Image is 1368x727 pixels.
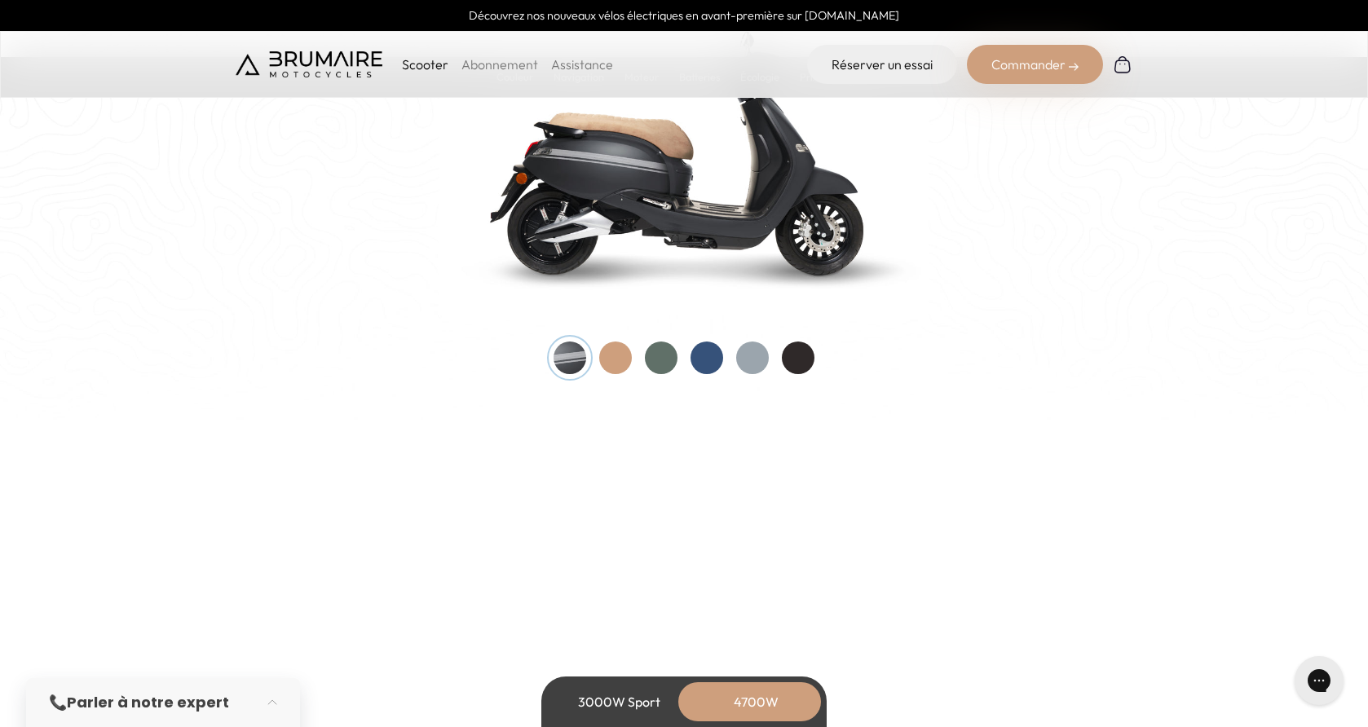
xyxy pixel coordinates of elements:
div: Commander [967,45,1103,84]
a: Assistance [551,56,613,73]
div: 3000W Sport [554,682,684,721]
p: Scooter [402,55,448,74]
a: Abonnement [461,56,538,73]
iframe: Gorgias live chat messenger [1286,650,1352,711]
img: right-arrow-2.png [1069,62,1079,72]
img: Brumaire Motocycles [236,51,382,77]
img: Panier [1113,55,1132,74]
a: Réserver un essai [807,45,957,84]
div: 4700W [691,682,821,721]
